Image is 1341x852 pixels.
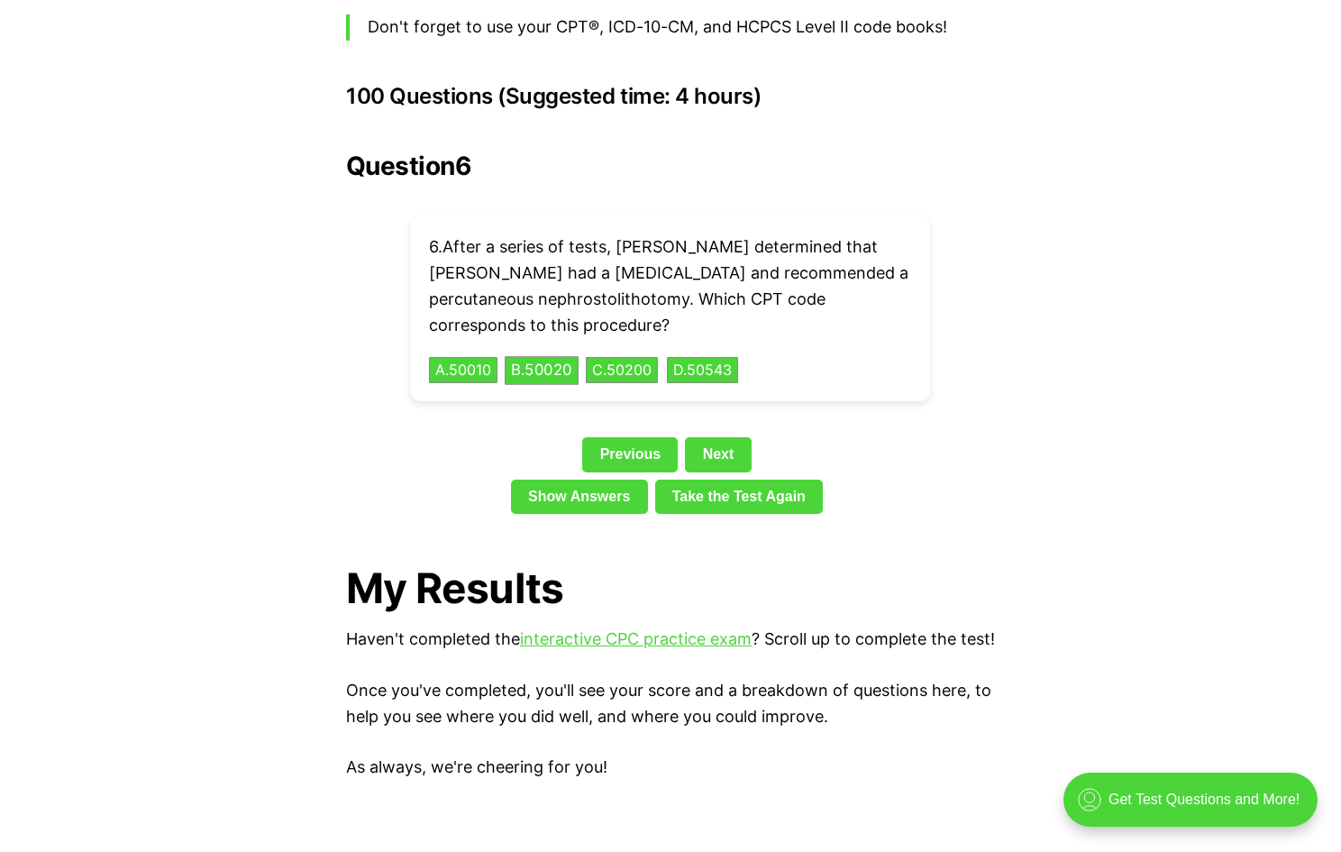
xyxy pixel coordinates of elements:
a: Take the Test Again [655,480,824,514]
h1: My Results [346,564,995,612]
a: interactive CPC practice exam [520,629,752,648]
button: C.50200 [586,357,658,384]
a: Next [685,437,751,472]
p: 6 . After a series of tests, [PERSON_NAME] determined that [PERSON_NAME] had a [MEDICAL_DATA] and... [429,234,912,338]
a: Show Answers [511,480,648,514]
p: Haven't completed the ? Scroll up to complete the test! [346,627,995,653]
a: Previous [582,437,678,472]
h2: Question 6 [346,151,995,180]
iframe: portal-trigger [1048,764,1341,852]
p: As always, we're cheering for you! [346,755,995,781]
button: D.50543 [667,357,738,384]
button: B.50020 [505,356,579,384]
p: Once you've completed, you'll see your score and a breakdown of questions here, to help you see w... [346,678,995,730]
button: A.50010 [429,357,497,384]
blockquote: Don't forget to use your CPT®, ICD-10-CM, and HCPCS Level II code books! [346,14,995,41]
h3: 100 Questions (Suggested time: 4 hours) [346,84,995,109]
